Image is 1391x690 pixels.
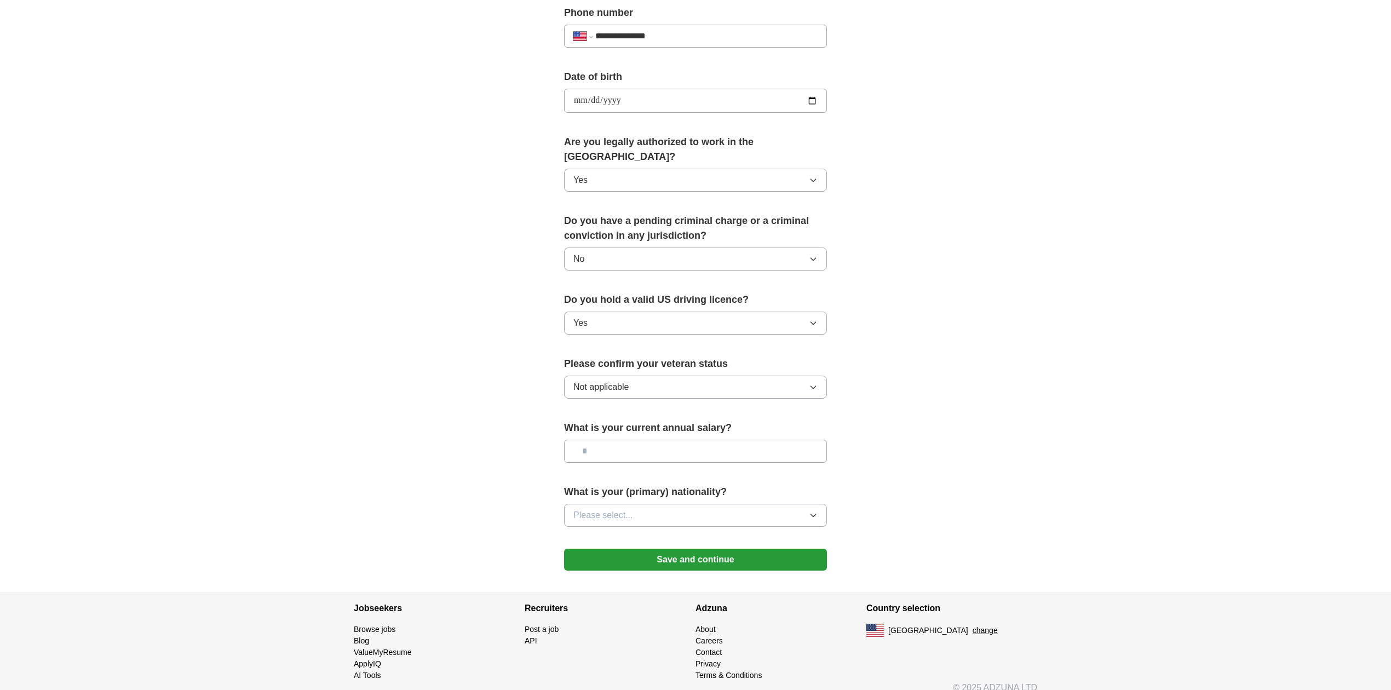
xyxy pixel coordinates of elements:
span: Not applicable [573,381,629,394]
a: Careers [695,636,723,645]
a: Blog [354,636,369,645]
button: Not applicable [564,376,827,399]
h4: Country selection [866,593,1037,624]
label: Are you legally authorized to work in the [GEOGRAPHIC_DATA]? [564,135,827,164]
span: Please select... [573,509,633,522]
button: Yes [564,169,827,192]
label: Do you have a pending criminal charge or a criminal conviction in any jurisdiction? [564,214,827,243]
label: Do you hold a valid US driving licence? [564,292,827,307]
button: Yes [564,312,827,335]
button: No [564,248,827,271]
label: Phone number [564,5,827,20]
img: US flag [866,624,884,637]
a: Contact [695,648,722,657]
a: Browse jobs [354,625,395,634]
label: What is your current annual salary? [564,421,827,435]
label: Date of birth [564,70,827,84]
a: ValueMyResume [354,648,412,657]
a: AI Tools [354,671,381,680]
a: Post a job [525,625,559,634]
span: No [573,252,584,266]
label: Please confirm your veteran status [564,357,827,371]
button: change [973,625,998,636]
a: Terms & Conditions [695,671,762,680]
a: ApplyIQ [354,659,381,668]
span: Yes [573,317,588,330]
span: [GEOGRAPHIC_DATA] [888,625,968,636]
a: About [695,625,716,634]
button: Save and continue [564,549,827,571]
a: API [525,636,537,645]
button: Please select... [564,504,827,527]
label: What is your (primary) nationality? [564,485,827,499]
a: Privacy [695,659,721,668]
span: Yes [573,174,588,187]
